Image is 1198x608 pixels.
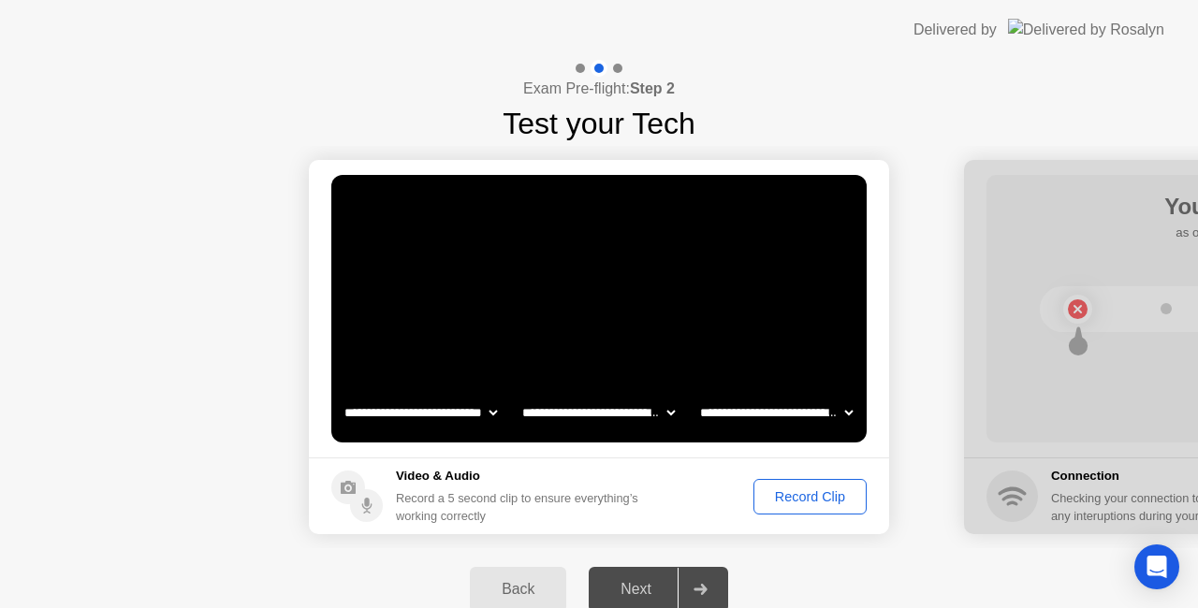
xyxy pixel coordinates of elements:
div: Back [475,581,561,598]
div: Record a 5 second clip to ensure everything’s working correctly [396,489,646,525]
img: Delivered by Rosalyn [1008,19,1164,40]
button: Record Clip [753,479,867,514]
div: Delivered by [913,19,997,41]
select: Available microphones [696,394,856,431]
div: Next [594,581,678,598]
div: Record Clip [760,489,860,504]
h4: Exam Pre-flight: [523,78,675,100]
select: Available speakers [519,394,679,431]
h5: Video & Audio [396,467,646,485]
b: Step 2 [630,80,675,96]
h1: Test your Tech [503,101,695,146]
select: Available cameras [341,394,501,431]
div: Open Intercom Messenger [1134,544,1179,589]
